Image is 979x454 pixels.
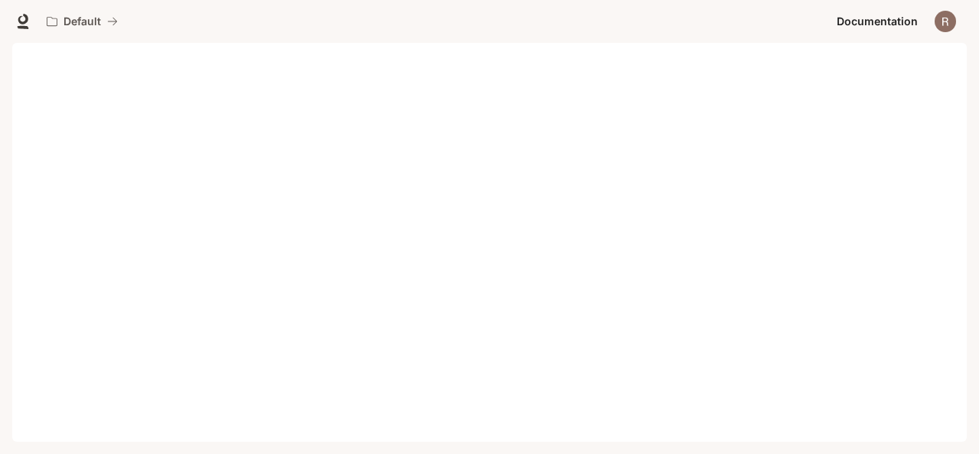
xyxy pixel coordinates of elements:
span: Documentation [837,12,918,31]
a: Documentation [831,6,924,37]
button: User avatar [930,6,961,37]
button: All workspaces [40,6,125,37]
p: Default [63,15,101,28]
iframe: Documentation [12,43,967,454]
img: User avatar [935,11,956,32]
